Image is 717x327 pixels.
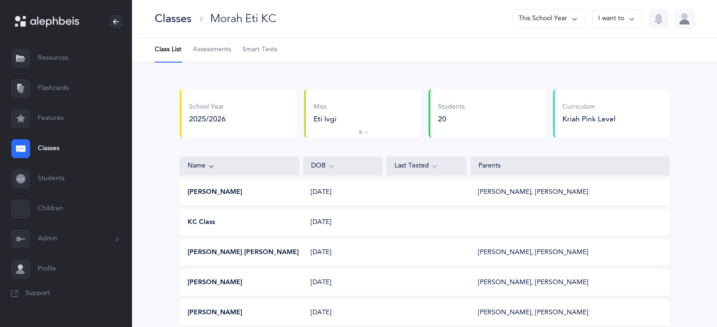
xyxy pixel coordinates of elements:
[188,188,242,197] button: [PERSON_NAME]
[562,114,616,124] div: Kriah Pink Level
[478,161,662,171] div: Parents
[303,218,383,227] div: [DATE]
[193,45,231,55] span: Assessments
[303,248,383,257] div: [DATE]
[478,248,588,257] div: [PERSON_NAME], [PERSON_NAME]
[311,161,375,171] div: DOB
[478,308,588,318] div: [PERSON_NAME], [PERSON_NAME]
[478,278,588,287] div: [PERSON_NAME], [PERSON_NAME]
[359,130,363,134] button: 1
[242,45,277,55] span: Smart Tests
[313,103,413,112] div: Miss
[592,9,642,28] button: I want to
[188,278,242,287] button: [PERSON_NAME]
[303,188,383,197] div: [DATE]
[189,103,226,112] div: School Year
[189,114,226,124] div: 2025/2026
[188,161,291,171] div: Name
[562,103,616,112] div: Curriculum
[210,11,276,26] div: Morah Eti KC
[438,114,465,124] div: 20
[188,218,215,227] button: KC Class
[155,11,191,26] div: Classes
[25,289,50,298] span: Support
[188,308,242,318] button: [PERSON_NAME]
[438,103,465,112] div: Students
[395,161,459,171] div: Last Tested
[512,9,585,28] button: This School Year
[478,188,588,197] div: [PERSON_NAME], [PERSON_NAME]
[313,114,413,124] div: Eti Ivgi
[188,248,299,257] button: [PERSON_NAME] [PERSON_NAME]
[364,130,368,134] button: 2
[303,308,383,318] div: [DATE]
[303,278,383,287] div: [DATE]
